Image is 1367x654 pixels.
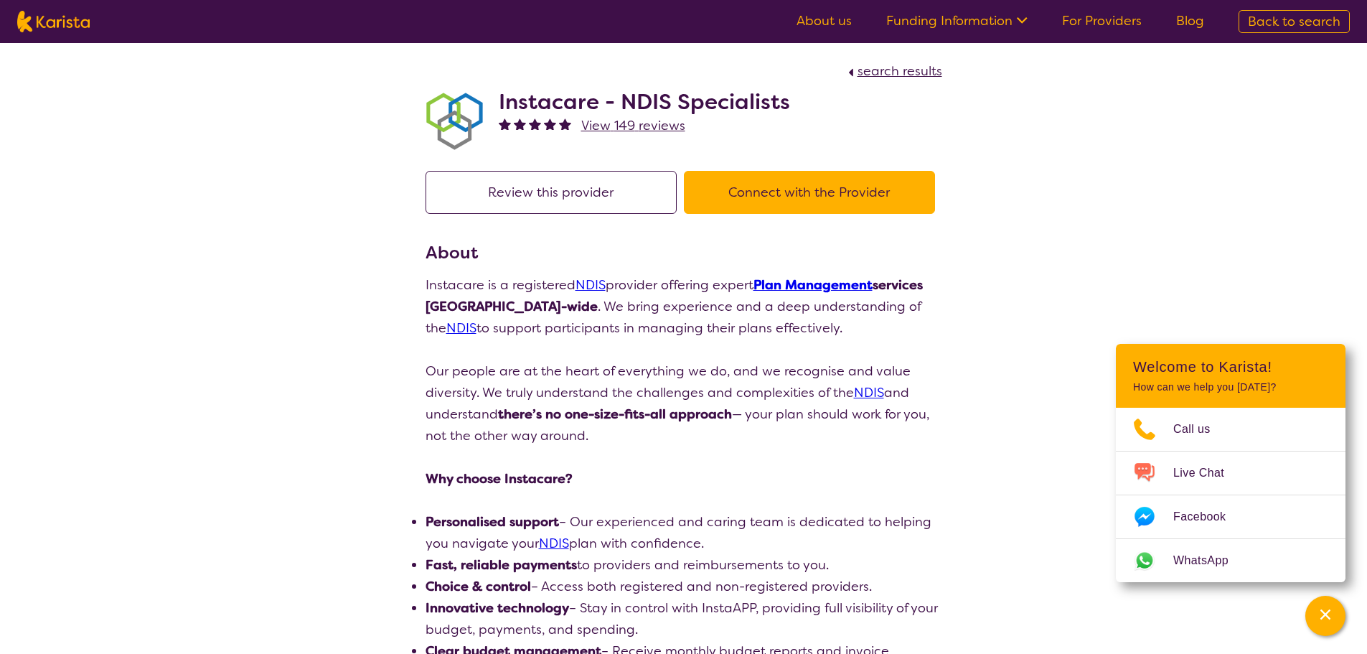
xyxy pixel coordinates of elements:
[17,11,90,32] img: Karista logo
[1062,12,1142,29] a: For Providers
[886,12,1028,29] a: Funding Information
[529,118,541,130] img: fullstar
[426,513,559,531] strong: Personalised support
[1239,10,1350,33] a: Back to search
[1173,550,1246,571] span: WhatsApp
[1173,462,1241,484] span: Live Chat
[1173,506,1243,528] span: Facebook
[684,184,942,201] a: Connect with the Provider
[426,556,577,574] strong: Fast, reliable payments
[797,12,852,29] a: About us
[1133,358,1328,375] h2: Welcome to Karista!
[576,276,606,294] a: NDIS
[544,118,556,130] img: fullstar
[1116,344,1345,582] div: Channel Menu
[499,118,511,130] img: fullstar
[559,118,571,130] img: fullstar
[858,62,942,80] span: search results
[446,319,476,337] a: NDIS
[1116,539,1345,582] a: Web link opens in a new tab.
[426,184,684,201] a: Review this provider
[498,406,732,423] strong: there’s no one-size-fits-all approach
[426,554,942,576] li: to providers and reimbursements to you.
[499,89,790,115] h2: Instacare - NDIS Specialists
[426,511,942,554] li: – Our experienced and caring team is dedicated to helping you navigate your plan with confidence.
[539,535,569,552] a: NDIS
[581,115,685,136] a: View 149 reviews
[426,470,573,487] strong: Why choose Instacare?
[426,599,569,617] strong: Innovative technology
[514,118,526,130] img: fullstar
[1116,408,1345,582] ul: Choose channel
[1305,596,1345,636] button: Channel Menu
[854,384,884,401] a: NDIS
[426,240,942,266] h3: About
[426,171,677,214] button: Review this provider
[1248,13,1340,30] span: Back to search
[581,117,685,134] span: View 149 reviews
[845,62,942,80] a: search results
[426,578,531,595] strong: Choice & control
[1173,419,1228,440] span: Call us
[426,360,942,447] p: Our people are at the heart of everything we do, and we recognise and value diversity. We truly u...
[426,93,483,150] img: obkhna0zu27zdd4ubuus.png
[684,171,935,214] button: Connect with the Provider
[1133,381,1328,393] p: How can we help you [DATE]?
[753,276,873,294] a: Plan Management
[426,576,942,597] li: – Access both registered and non-registered providers.
[426,274,942,339] p: Instacare is a registered provider offering expert . We bring experience and a deep understanding...
[1176,12,1204,29] a: Blog
[426,597,942,640] li: – Stay in control with InstaAPP, providing full visibility of your budget, payments, and spending.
